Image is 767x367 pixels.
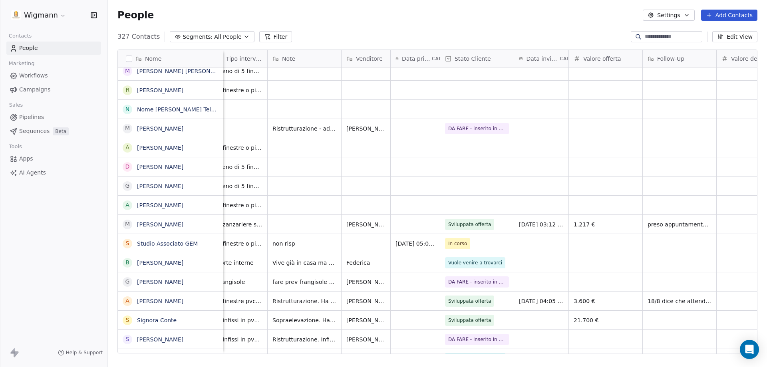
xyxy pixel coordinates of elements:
div: D [125,163,130,171]
button: Settings [643,10,694,21]
a: [PERSON_NAME] [PERSON_NAME] [137,68,232,74]
a: [PERSON_NAME] [137,221,183,228]
a: [PERSON_NAME] [137,183,183,189]
span: Vuole venire a trovarci [448,259,502,267]
span: Data invio offerta [526,55,558,63]
span: preso appuntamento con [PERSON_NAME] il [DATE] ore 10 [648,220,711,228]
span: [DATE] 04:05 PM [519,297,564,305]
button: Wigmann [10,8,68,22]
button: Add Contacts [701,10,757,21]
a: [PERSON_NAME] [137,164,183,170]
span: [PERSON_NAME] [346,125,385,133]
span: [PERSON_NAME] [346,335,385,343]
span: Sviluppata offerta [448,220,491,228]
span: AI Agents [19,169,46,177]
span: Follow-Up [657,55,684,63]
span: In corso [448,240,467,248]
span: Sequences [19,127,50,135]
a: [PERSON_NAME] [137,125,183,132]
a: Studio Associato GEM [137,240,198,247]
span: 327 Contacts [117,32,160,42]
span: Pipelines [19,113,44,121]
div: Stato Cliente [440,50,514,67]
div: Open Intercom Messenger [740,340,759,359]
a: [PERSON_NAME] [137,87,183,93]
span: Wigmann [24,10,58,20]
span: DA FARE - inserito in cartella [448,125,506,133]
span: [PERSON_NAME] [346,316,385,324]
div: N [125,105,129,113]
span: Note [282,55,295,63]
span: Sviluppata offerta [448,297,491,305]
span: Workflows [19,71,48,80]
a: Campaigns [6,83,101,96]
span: Apps [19,155,33,163]
button: Filter [259,31,292,42]
a: People [6,42,101,55]
span: 5 finestre o più di 5 [217,240,262,248]
span: Porte interne [217,259,262,267]
a: [PERSON_NAME] [137,202,183,208]
span: Valore offerta [583,55,621,63]
span: [DATE] 03:12 PM [519,220,564,228]
span: [DATE] 05:04 PM [395,240,435,248]
span: Sviluppata offerta [448,316,491,324]
span: People [117,9,154,21]
span: Sales [6,99,26,111]
div: M [125,67,130,75]
span: Contacts [5,30,35,42]
div: Data primo contattoCAT [391,50,440,67]
span: Data primo contatto [402,55,430,63]
span: 8 zanzariere su infissi già montati da noi [217,220,262,228]
span: CAT [432,56,441,62]
a: Workflows [6,69,101,82]
span: DA FARE - inserito in cartella [448,335,506,343]
div: Tipo intervento [213,50,267,67]
div: Venditore [342,50,390,67]
span: Stato Cliente [455,55,491,63]
div: Valore offerta [569,50,642,67]
div: A [125,201,129,209]
div: Data invio offertaCAT [514,50,568,67]
span: People [19,44,38,52]
a: Signora Conte [137,317,177,323]
img: 1630668995401.jpeg [11,10,21,20]
span: Ristrutturazione. Ha fatto altri preventivi. Comunicato prezzo telefonicamente. [272,297,336,305]
a: Pipelines [6,111,101,124]
span: 18/8 dice che attende il figlio per decidere [648,297,711,305]
div: A [125,143,129,152]
span: CAT [560,56,569,62]
div: grid [118,67,223,354]
span: Ristrutturazione - ad [DATE] deve terminare Idraulici - [272,125,336,133]
span: frangisole [217,278,262,286]
div: S [126,335,129,343]
a: Help & Support [58,349,103,356]
span: 6 finestre pvc bianco [217,297,262,305]
span: Tools [6,141,25,153]
div: Note [268,50,341,67]
span: 5 finestre o più di 5 [217,201,262,209]
span: DA FARE - inserito in cartella [448,278,506,286]
span: Venditore [356,55,383,63]
a: [PERSON_NAME] [137,279,183,285]
a: [PERSON_NAME] [137,298,183,304]
span: non risp [272,240,336,248]
a: [PERSON_NAME] [137,336,183,343]
div: S [126,316,129,324]
span: Meno di 5 finestre [217,182,262,190]
span: 5 finestre o più di 5 [217,86,262,94]
span: [PERSON_NAME] [346,278,385,286]
span: Sopraelevazione. Ha fatto infissi con noi nel 2012. Dice che non chiede altri preventivi perchè l... [272,316,336,324]
span: Segments: [183,33,213,41]
span: Help & Support [66,349,103,356]
div: G [125,182,130,190]
span: fare prev frangisole senza veletta - vedi mail per misure - frangisole mod. Z70 Colore 7035 o 801... [272,278,336,286]
span: 9 infissi in pvc o legno all. + 1 portoncino + zanzariere + avvolgibili orienta [217,316,262,324]
a: [PERSON_NAME] [137,260,183,266]
div: S [126,239,129,248]
button: Edit View [712,31,757,42]
div: M [125,124,130,133]
span: Campaigns [19,85,50,94]
span: Vive già in casa ma senza porte interne. Vuole venire a vedere qualcosa in azienda o qualche foto... [272,259,336,267]
a: SequencesBeta [6,125,101,138]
